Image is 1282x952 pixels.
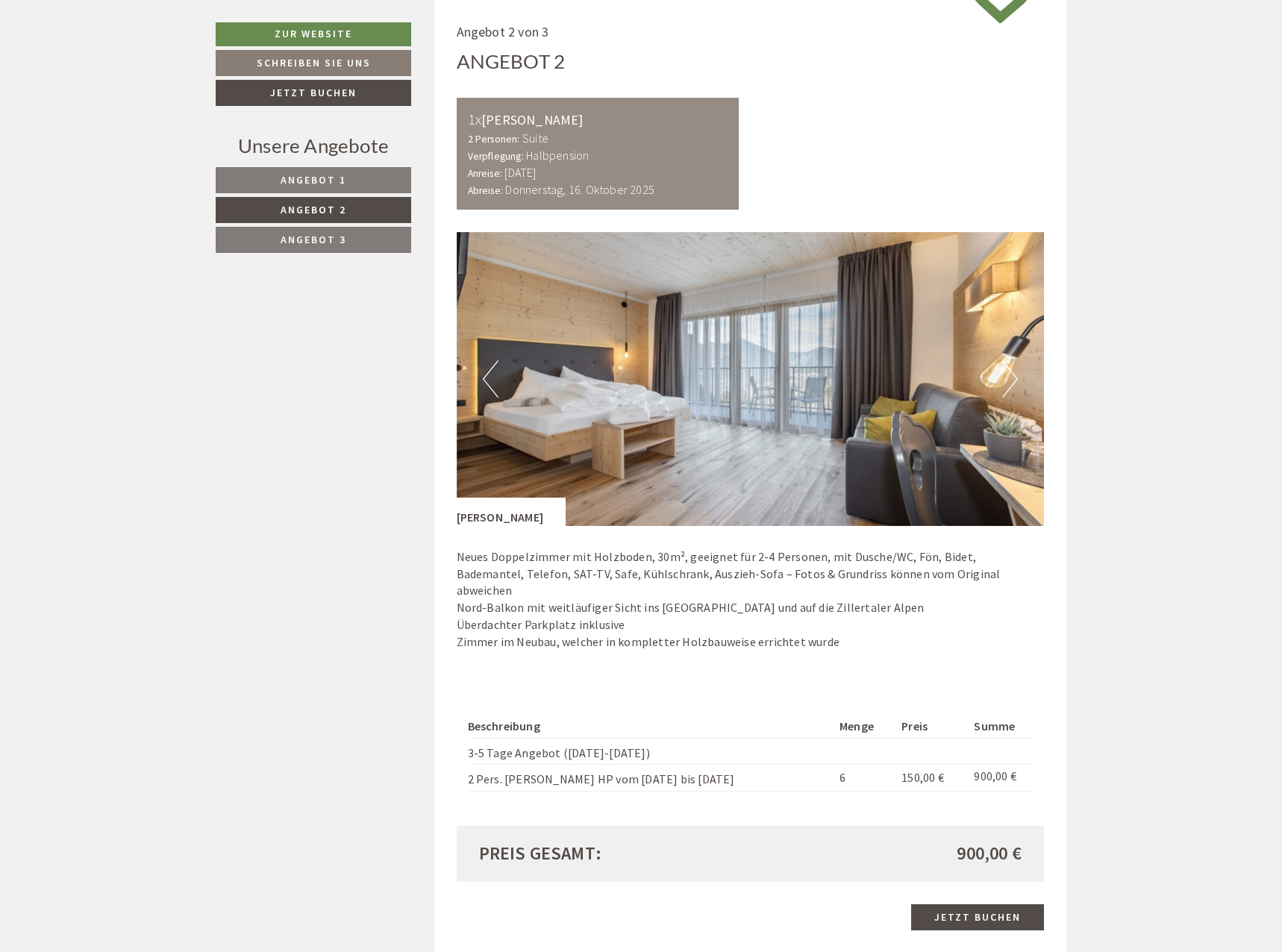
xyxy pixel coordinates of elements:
span: Angebot 3 [281,233,346,246]
span: 150,00 € [901,770,944,785]
small: Abreise: [468,184,504,197]
div: Guten Tag, wie können wir Ihnen helfen? [344,41,576,87]
div: [PERSON_NAME] [468,109,728,131]
small: 08:59 [351,73,565,84]
td: 2 Pers. [PERSON_NAME] HP vom [DATE] bis [DATE] [468,765,834,792]
b: Halbpension [526,148,589,163]
th: Beschreibung [468,715,834,738]
button: Senden [498,393,588,419]
th: Summe [968,715,1033,738]
td: 6 [834,765,895,792]
p: Neues Doppelzimmer mit Holzboden, 30m², geeignet für 2-4 Personen, mit Dusche/WC, Fön, Bidet, Bad... [457,548,1045,651]
span: Angebot 1 [281,173,346,187]
a: Schreiben Sie uns [216,50,411,76]
small: Verpflegung: [468,150,524,163]
b: [DATE] [504,165,536,180]
td: 900,00 € [968,765,1033,792]
span: Angebot 2 [281,203,346,216]
b: 1x [468,110,481,128]
div: Preis gesamt: [468,841,751,866]
a: Jetzt buchen [911,904,1044,930]
div: [DATE] [266,12,321,37]
th: Preis [895,715,968,738]
a: Zur Website [216,22,411,46]
td: 3-5 Tage Angebot ([DATE]-[DATE]) [468,738,834,765]
small: Anreise: [468,167,503,180]
img: image [457,232,1045,526]
div: Angebot 2 [457,48,566,75]
div: Unsere Angebote [216,132,411,160]
small: 2 Personen: [468,133,520,145]
div: Sie [351,44,565,56]
button: Previous [483,360,498,398]
a: Jetzt buchen [216,80,411,106]
span: 900,00 € [957,841,1022,866]
span: Angebot 2 von 3 [457,23,549,40]
th: Menge [834,715,895,738]
b: Suite [522,131,548,145]
div: [PERSON_NAME] [457,498,566,526]
button: Next [1002,360,1018,398]
b: Donnerstag, 16. Oktober 2025 [505,182,654,197]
